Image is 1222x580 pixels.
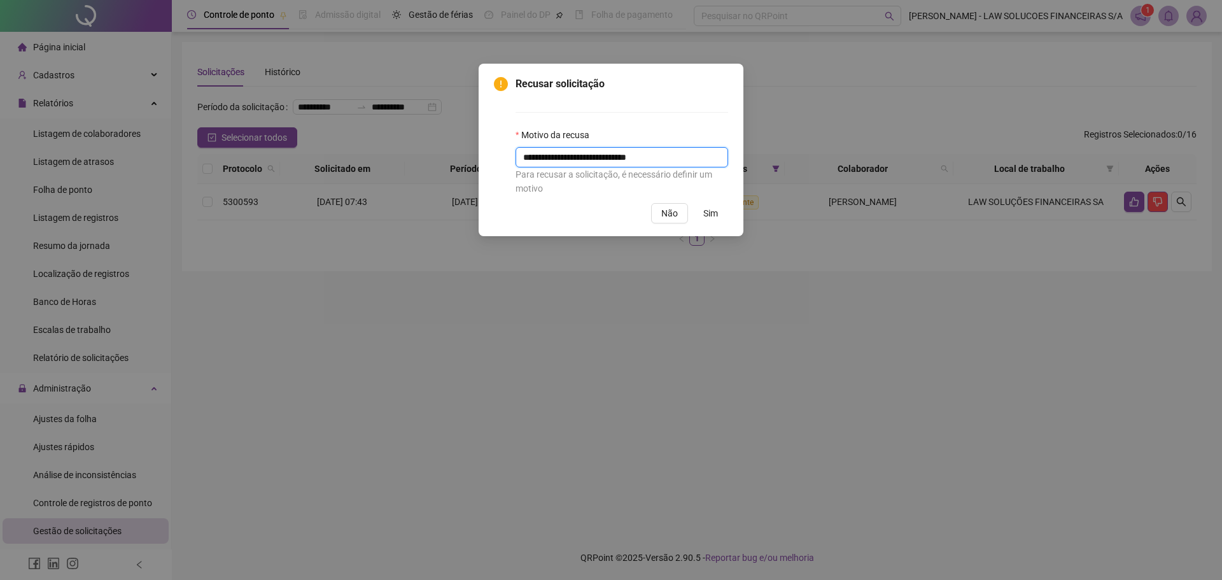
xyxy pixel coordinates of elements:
[703,206,718,220] span: Sim
[651,203,688,223] button: Não
[494,77,508,91] span: exclamation-circle
[516,167,728,195] div: Para recusar a solicitação, é necessário definir um motivo
[693,203,728,223] button: Sim
[516,76,728,92] span: Recusar solicitação
[516,128,598,142] label: Motivo da recusa
[661,206,678,220] span: Não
